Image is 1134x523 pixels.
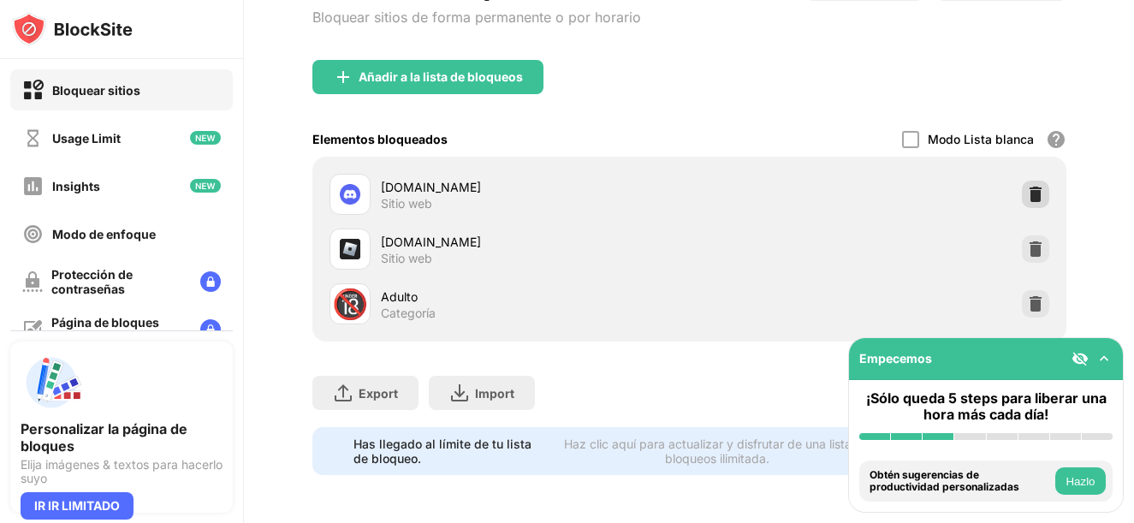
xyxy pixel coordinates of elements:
[21,352,82,413] img: push-custom-page.svg
[381,196,432,211] div: Sitio web
[359,70,523,84] div: Añadir a la lista de bloqueos
[190,131,221,145] img: new-icon.svg
[52,83,140,98] div: Bloquear sitios
[870,469,1051,494] div: Obtén sugerencias de productividad personalizadas
[340,184,360,205] img: favicons
[859,390,1113,423] div: ¡Sólo queda 5 steps para liberar una hora más cada día!
[353,437,547,466] div: Has llegado al límite de tu lista de bloqueo.
[312,9,641,26] div: Bloquear sitios de forma permanente o por horario
[381,233,690,251] div: [DOMAIN_NAME]
[12,12,133,46] img: logo-blocksite.svg
[1095,350,1113,367] img: omni-setup-toggle.svg
[52,131,121,146] div: Usage Limit
[21,458,223,485] div: Elija imágenes & textos para hacerlo suyo
[190,179,221,193] img: new-icon.svg
[381,288,690,306] div: Adulto
[52,179,100,193] div: Insights
[1072,350,1089,367] img: eye-not-visible.svg
[332,287,368,322] div: 🔞
[312,132,448,146] div: Elementos bloqueados
[200,319,221,340] img: lock-menu.svg
[359,386,398,401] div: Export
[340,239,360,259] img: favicons
[22,80,44,101] img: block-on.svg
[556,437,877,466] div: Haz clic aquí para actualizar y disfrutar de una lista de bloqueos ilimitada.
[21,420,223,455] div: Personalizar la página de bloques
[381,178,690,196] div: [DOMAIN_NAME]
[51,267,187,296] div: Protección de contraseñas
[22,128,44,149] img: time-usage-off.svg
[381,251,432,266] div: Sitio web
[928,132,1034,146] div: Modo Lista blanca
[1055,467,1106,495] button: Hazlo
[381,306,436,321] div: Categoría
[859,351,932,366] div: Empecemos
[22,223,44,245] img: focus-off.svg
[475,386,514,401] div: Import
[22,271,43,292] img: password-protection-off.svg
[21,492,134,520] div: IR IR LIMITADO
[22,319,43,340] img: customize-block-page-off.svg
[22,175,44,197] img: insights-off.svg
[51,315,187,344] div: Página de bloques personalizados
[52,227,156,241] div: Modo de enfoque
[200,271,221,292] img: lock-menu.svg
